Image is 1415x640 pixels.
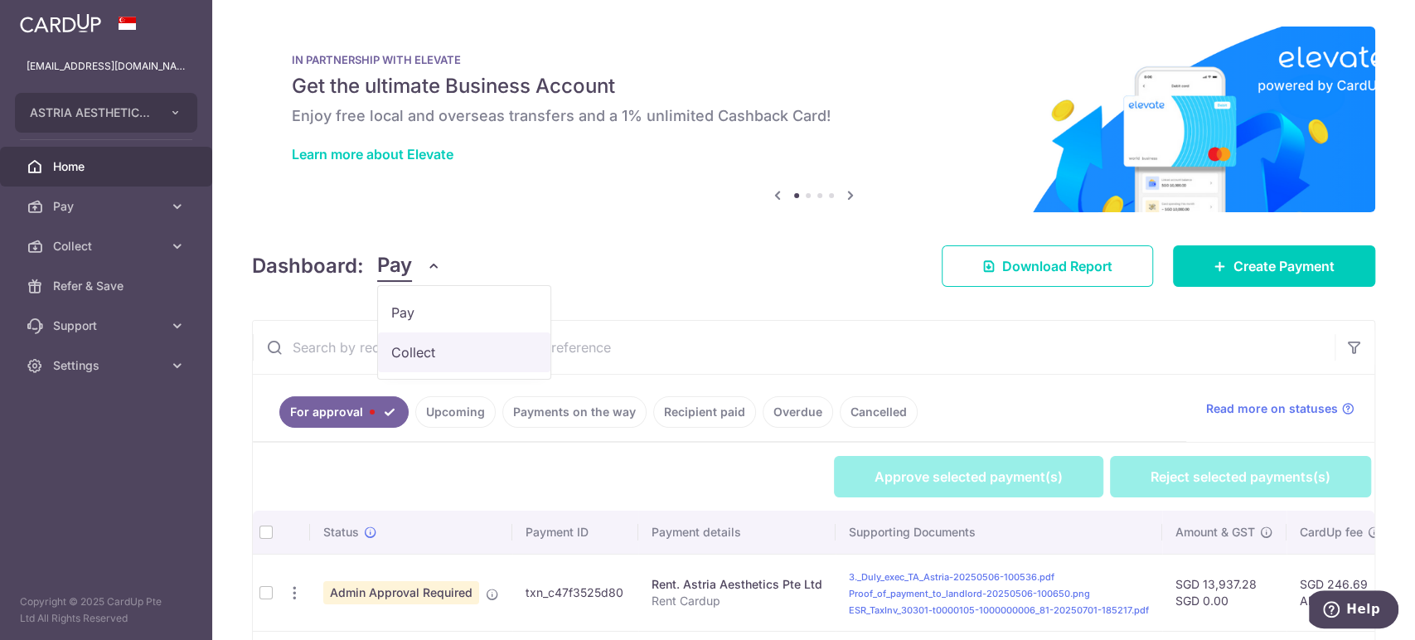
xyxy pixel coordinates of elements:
th: Supporting Documents [836,511,1162,554]
a: Learn more about Elevate [292,146,453,162]
p: IN PARTNERSHIP WITH ELEVATE [292,53,1335,66]
span: Refer & Save [53,278,162,294]
span: ASTRIA AESTHETICS PTE. LTD. [30,104,153,121]
a: 3._Duly_exec_TA_Astria-20250506-100536.pdf [849,571,1054,583]
td: SGD 13,937.28 SGD 0.00 [1162,554,1287,631]
input: Search by recipient name, payment id or reference [253,321,1335,374]
span: Status [323,524,359,541]
a: Create Payment [1173,245,1375,287]
td: txn_c47f3525d80 [512,554,638,631]
div: Rent. Astria Aesthetics Pte Ltd [652,576,822,593]
a: Upcoming [415,396,496,428]
p: Rent Cardup [652,593,822,609]
button: ASTRIA AESTHETICS PTE. LTD. [15,93,197,133]
p: [EMAIL_ADDRESS][DOMAIN_NAME] [27,58,186,75]
h6: Enjoy free local and overseas transfers and a 1% unlimited Cashback Card! [292,106,1335,126]
a: Cancelled [840,396,918,428]
span: Read more on statuses [1206,400,1338,417]
span: Admin Approval Required [323,581,479,604]
h5: Get the ultimate Business Account [292,73,1335,99]
th: Payment details [638,511,836,554]
a: Recipient paid [653,396,756,428]
a: Download Report [942,245,1153,287]
span: Pay [377,250,412,282]
th: Payment ID [512,511,638,554]
a: ESR_TaxInv_30301-t0000105-1000000006_81-20250701-185217.pdf [849,604,1149,616]
td: SGD 246.69 AMA177 [1287,554,1394,631]
span: Collect [53,238,162,255]
button: Pay [377,250,441,282]
span: Pay [53,198,162,215]
a: Overdue [763,396,833,428]
img: Renovation banner [252,27,1375,212]
span: Settings [53,357,162,374]
span: Amount & GST [1175,524,1255,541]
span: Home [53,158,162,175]
a: Collect [378,332,550,372]
h4: Dashboard: [252,251,364,281]
iframe: Opens a widget where you can find more information [1309,590,1398,632]
span: Create Payment [1233,256,1335,276]
img: CardUp [20,13,101,33]
a: Payments on the way [502,396,647,428]
a: Pay [378,293,550,332]
a: Read more on statuses [1206,400,1354,417]
a: For approval [279,396,409,428]
a: Proof_of_payment_to_landlord-20250506-100650.png [849,588,1090,599]
span: Support [53,318,162,334]
span: Pay [391,303,537,322]
ul: Pay [377,285,551,380]
span: CardUp fee [1300,524,1363,541]
span: Download Report [1002,256,1112,276]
